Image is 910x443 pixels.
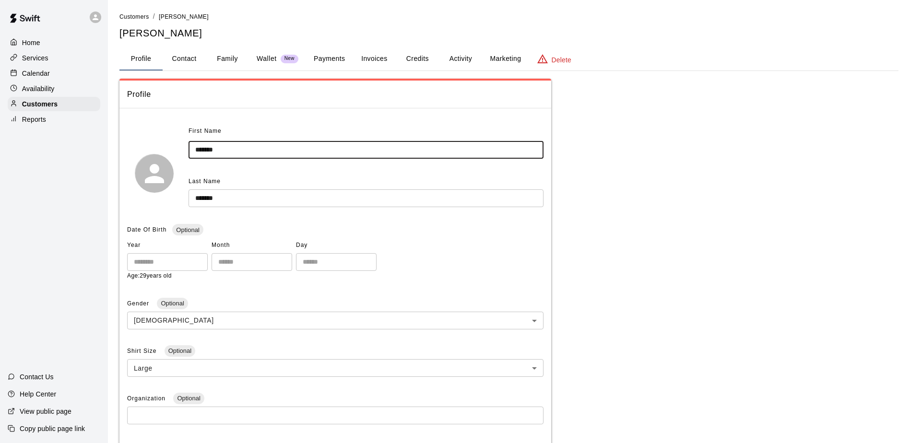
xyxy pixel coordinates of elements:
button: Credits [396,47,439,70]
p: Help Center [20,389,56,399]
span: Organization [127,395,167,402]
nav: breadcrumb [119,12,898,22]
a: Reports [8,112,100,127]
p: Contact Us [20,372,54,382]
span: Optional [165,347,195,354]
a: Services [8,51,100,65]
button: Marketing [482,47,529,70]
a: Home [8,35,100,50]
p: Copy public page link [20,424,85,433]
a: Customers [8,97,100,111]
button: Payments [306,47,353,70]
span: [PERSON_NAME] [159,13,209,20]
span: Gender [127,300,151,307]
div: basic tabs example [119,47,898,70]
p: Customers [22,99,58,109]
p: Calendar [22,69,50,78]
span: Age: 29 years old [127,272,172,279]
p: View public page [20,407,71,416]
span: Optional [172,226,203,233]
span: Profile [127,88,544,101]
span: Date Of Birth [127,226,166,233]
a: Availability [8,82,100,96]
div: [DEMOGRAPHIC_DATA] [127,312,544,329]
p: Availability [22,84,55,93]
p: Wallet [257,54,277,64]
button: Invoices [353,47,396,70]
span: Last Name [189,178,221,185]
p: Services [22,53,48,63]
span: Customers [119,13,149,20]
span: Optional [157,300,188,307]
span: Shirt Size [127,348,159,354]
p: Home [22,38,40,47]
span: Year [127,238,208,253]
p: Delete [552,55,571,65]
span: Month [212,238,292,253]
a: Customers [119,12,149,20]
li: / [153,12,155,22]
button: Family [206,47,249,70]
h5: [PERSON_NAME] [119,27,898,40]
p: Reports [22,115,46,124]
a: Calendar [8,66,100,81]
span: Optional [173,395,204,402]
span: First Name [189,124,222,139]
span: Day [296,238,377,253]
button: Activity [439,47,482,70]
div: Large [127,359,544,377]
button: Profile [119,47,163,70]
button: Contact [163,47,206,70]
span: New [281,56,298,62]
